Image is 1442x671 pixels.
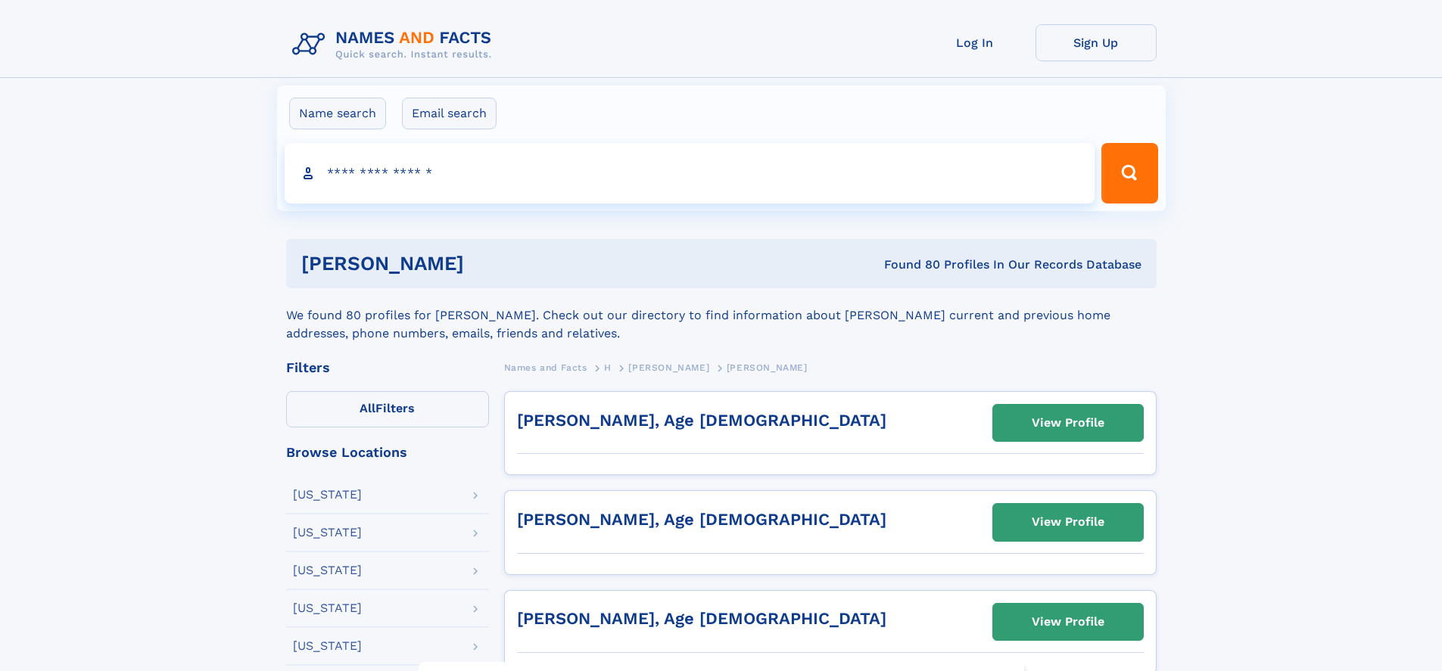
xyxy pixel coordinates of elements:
[286,24,504,65] img: Logo Names and Facts
[293,640,362,652] div: [US_STATE]
[1036,24,1157,61] a: Sign Up
[286,288,1157,343] div: We found 80 profiles for [PERSON_NAME]. Check out our directory to find information about [PERSON...
[301,254,674,273] h1: [PERSON_NAME]
[993,405,1143,441] a: View Profile
[628,358,709,377] a: [PERSON_NAME]
[504,358,587,377] a: Names and Facts
[628,362,709,373] span: [PERSON_NAME]
[293,602,362,614] div: [US_STATE]
[293,564,362,576] div: [US_STATE]
[1032,604,1104,639] div: View Profile
[517,609,886,628] a: [PERSON_NAME], Age [DEMOGRAPHIC_DATA]
[1032,505,1104,539] div: View Profile
[727,362,808,373] span: [PERSON_NAME]
[360,401,375,415] span: All
[517,411,886,430] a: [PERSON_NAME], Age [DEMOGRAPHIC_DATA]
[289,98,386,129] label: Name search
[402,98,497,129] label: Email search
[286,391,489,427] label: Filters
[286,446,489,459] div: Browse Locations
[914,24,1036,61] a: Log In
[293,489,362,501] div: [US_STATE]
[993,504,1143,540] a: View Profile
[1032,405,1104,440] div: View Profile
[604,358,612,377] a: H
[993,604,1143,640] a: View Profile
[293,527,362,539] div: [US_STATE]
[1101,143,1157,203] button: Search Button
[604,362,612,373] span: H
[285,143,1095,203] input: search input
[286,361,489,374] div: Filters
[674,256,1141,273] div: Found 80 Profiles In Our Records Database
[517,510,886,529] a: [PERSON_NAME], Age [DEMOGRAPHIC_DATA]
